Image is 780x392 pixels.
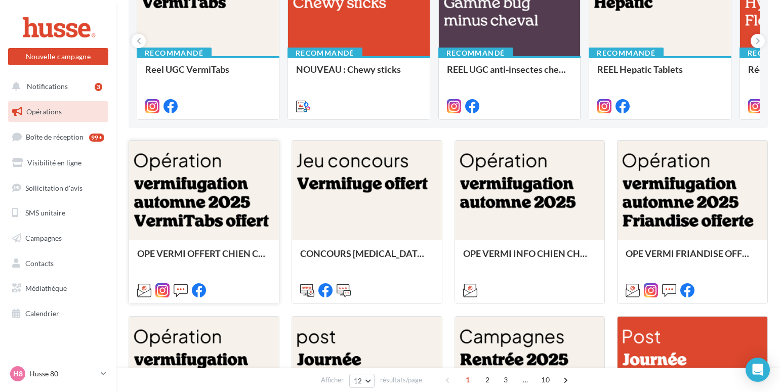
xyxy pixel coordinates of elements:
[25,183,83,192] span: Sollicitation d'avis
[95,83,102,91] div: 3
[6,253,110,274] a: Contacts
[145,64,271,84] div: Reel UGC VermiTabs
[463,248,597,269] div: OPE VERMI INFO CHIEN CHAT AUTOMNE
[8,364,108,383] a: H8 Husse 80
[447,64,572,84] div: REEL UGC anti-insectes cheval
[25,309,59,318] span: Calendrier
[137,48,212,59] div: Recommandé
[6,101,110,122] a: Opérations
[589,48,664,59] div: Recommandé
[479,372,496,388] span: 2
[137,248,271,269] div: OPE VERMI OFFERT CHIEN CHAT AUTOMNE
[597,64,723,84] div: REEL Hepatic Tablets
[300,248,434,269] div: CONCOURS [MEDICAL_DATA] OFFERT AUTOMNE 2025
[6,152,110,173] a: Visibilité en ligne
[6,202,110,224] a: SMS unitaire
[26,133,84,141] span: Boîte de réception
[6,278,110,299] a: Médiathèque
[6,228,110,249] a: Campagnes
[354,377,362,385] span: 12
[349,374,375,388] button: 12
[517,372,533,388] span: ...
[438,48,513,59] div: Recommandé
[626,248,759,269] div: OPE VERMI FRIANDISE OFFERTE CHIEN CHAT AUTOMNE
[380,375,422,385] span: résultats/page
[29,369,97,379] p: Husse 80
[537,372,554,388] span: 10
[25,208,65,217] span: SMS unitaire
[13,369,23,379] span: H8
[498,372,514,388] span: 3
[6,126,110,148] a: Boîte de réception99+
[27,158,81,167] span: Visibilité en ligne
[8,48,108,65] button: Nouvelle campagne
[89,134,104,142] div: 99+
[288,48,362,59] div: Recommandé
[27,82,68,91] span: Notifications
[746,358,770,382] div: Open Intercom Messenger
[321,375,344,385] span: Afficher
[460,372,476,388] span: 1
[296,64,422,84] div: NOUVEAU : Chewy sticks
[6,178,110,199] a: Sollicitation d'avis
[25,259,54,268] span: Contacts
[25,234,62,242] span: Campagnes
[25,284,67,292] span: Médiathèque
[6,76,106,97] button: Notifications 3
[26,107,62,116] span: Opérations
[6,303,110,324] a: Calendrier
